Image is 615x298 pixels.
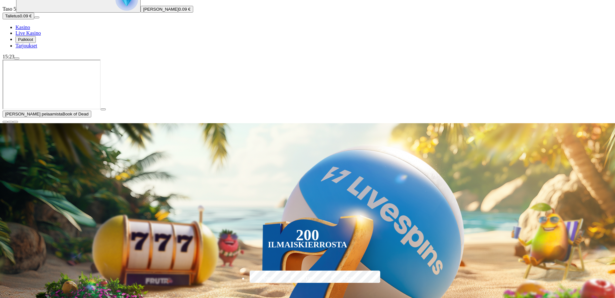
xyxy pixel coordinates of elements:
a: gift-inverted iconTarjoukset [15,43,37,48]
label: €50 [248,270,285,288]
span: [PERSON_NAME] [143,7,179,12]
button: fullscreen icon [13,121,18,123]
button: Talletusplus icon0.09 € [3,13,34,19]
button: menu [34,16,39,18]
span: Book of Dead [63,112,89,116]
span: Live Kasino [15,30,41,36]
span: 15:23 [3,54,14,59]
button: [PERSON_NAME] pelaamistaBook of Dead [3,111,91,117]
button: [PERSON_NAME]0.09 € [141,6,193,13]
button: reward iconPalkkiot [15,36,36,43]
span: [PERSON_NAME] pelaamista [5,112,63,116]
span: Talletus [5,14,20,18]
button: play icon [101,108,106,110]
span: Kasino [15,25,30,30]
span: 0.09 € [20,14,32,18]
span: Taso 5 [3,6,16,12]
iframe: Book of Dead [3,60,101,109]
a: diamond iconKasino [15,25,30,30]
label: €150 [289,270,326,288]
a: poker-chip iconLive Kasino [15,30,41,36]
button: chevron-down icon [8,121,13,123]
div: 200 [296,231,319,239]
div: Ilmaiskierrosta [268,241,347,249]
span: Tarjoukset [15,43,37,48]
button: menu [14,57,19,59]
span: 0.09 € [179,7,191,12]
span: Palkkiot [18,37,33,42]
button: close icon [3,121,8,123]
label: €250 [330,270,367,288]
